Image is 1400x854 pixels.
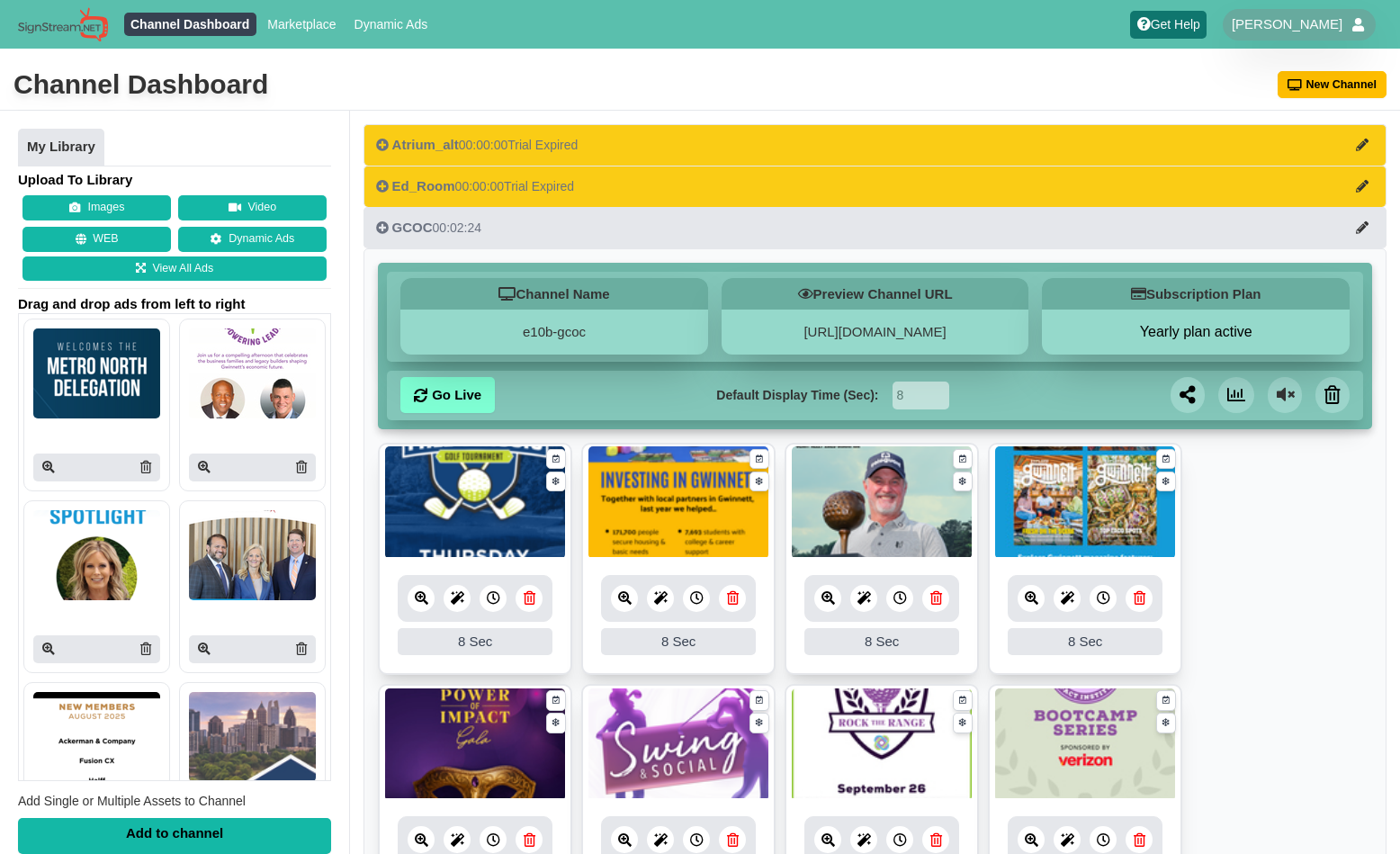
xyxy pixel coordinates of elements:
[803,324,946,339] a: [URL][DOMAIN_NAME]
[18,129,104,166] a: My Library
[189,328,316,418] img: P250x250 image processing20250908 996236 1w0lz5u
[995,446,1175,559] img: 2.316 mb
[398,628,552,655] div: 8 Sec
[1278,71,1387,98] button: New Channel
[1310,768,1400,854] iframe: Chat Widget
[178,227,327,252] a: Dynamic Ads
[18,818,331,854] div: Add to channel
[376,219,481,237] div: 00:02:24
[893,382,949,409] input: Seconds
[1042,323,1350,341] button: Yearly plan active
[363,124,1387,166] button: Atrium_alt00:00:00Trial Expired
[376,177,574,195] div: 00:00:00
[178,195,327,220] button: Video
[392,178,455,193] span: Ed_Room
[1042,278,1350,310] h5: Subscription Plan
[189,510,316,600] img: P250x250 image processing20250905 996236 1m5yy1w
[18,7,108,42] img: Sign Stream.NET
[792,446,972,559] img: 11.268 mb
[18,295,331,313] span: Drag and drop ads from left to right
[363,207,1387,248] button: GCOC00:02:24
[804,628,959,655] div: 8 Sec
[33,692,160,782] img: P250x250 image processing20250905 996236 4a58js
[189,692,316,782] img: P250x250 image processing20250902 996236 h4m1yf
[385,688,565,801] img: 2.226 mb
[1232,15,1342,33] span: [PERSON_NAME]
[124,13,256,36] a: Channel Dashboard
[376,136,579,154] div: 00:00:00
[716,386,878,405] label: Default Display Time (Sec):
[22,256,327,282] a: View All Ads
[601,628,756,655] div: 8 Sec
[792,688,972,801] img: 1940.774 kb
[507,138,578,152] span: Trial Expired
[22,227,171,252] button: WEB
[22,195,171,220] button: Images
[400,278,708,310] h5: Channel Name
[588,688,768,801] img: 4.659 mb
[588,446,768,559] img: 3.994 mb
[18,794,246,808] span: Add Single or Multiple Assets to Channel
[33,510,160,600] img: P250x250 image processing20250908 996236 vcst9o
[392,220,433,235] span: GCOC
[261,13,343,36] a: Marketplace
[33,328,160,418] img: P250x250 image processing20250908 996236 t81omi
[13,67,268,103] div: Channel Dashboard
[1130,11,1207,39] a: Get Help
[18,171,331,189] h4: Upload To Library
[504,179,574,193] span: Trial Expired
[347,13,435,36] a: Dynamic Ads
[400,310,708,355] div: e10b-gcoc
[722,278,1029,310] h5: Preview Channel URL
[400,377,495,413] a: Go Live
[995,688,1175,801] img: 1091.782 kb
[1008,628,1162,655] div: 8 Sec
[385,446,565,559] img: 2.459 mb
[392,137,459,152] span: Atrium_alt
[363,166,1387,207] button: Ed_Room00:00:00Trial Expired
